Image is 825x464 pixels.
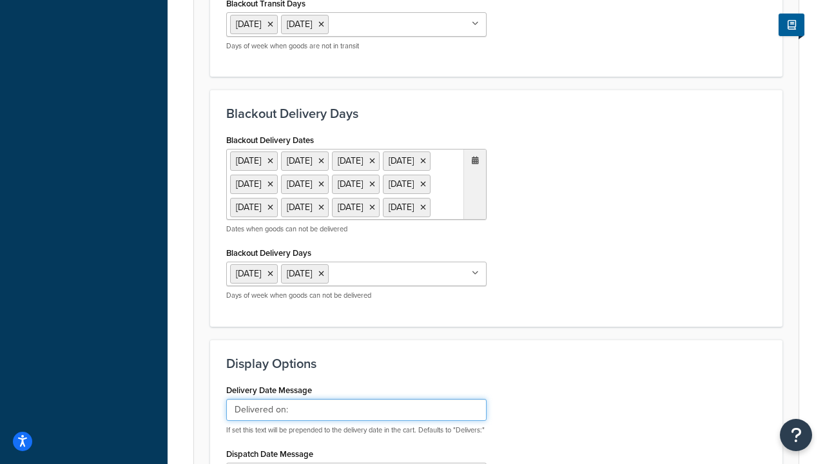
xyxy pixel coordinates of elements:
label: Delivery Date Message [226,385,312,395]
button: Show Help Docs [779,14,804,36]
h3: Display Options [226,356,766,371]
li: [DATE] [332,151,380,171]
li: [DATE] [383,151,431,171]
li: [DATE] [281,198,329,217]
p: Dates when goods can not be delivered [226,224,487,234]
span: [DATE] [287,17,312,31]
li: [DATE] [230,198,278,217]
li: [DATE] [281,175,329,194]
button: Open Resource Center [780,419,812,451]
li: [DATE] [230,175,278,194]
span: [DATE] [287,267,312,280]
li: [DATE] [332,175,380,194]
li: [DATE] [332,198,380,217]
span: [DATE] [236,17,261,31]
span: [DATE] [236,267,261,280]
h3: Blackout Delivery Days [226,106,766,121]
label: Dispatch Date Message [226,449,313,459]
input: Delivers: [226,399,487,421]
label: Blackout Delivery Days [226,248,311,258]
p: Days of week when goods can not be delivered [226,291,487,300]
li: [DATE] [281,151,329,171]
p: Days of week when goods are not in transit [226,41,487,51]
li: [DATE] [230,151,278,171]
label: Blackout Delivery Dates [226,135,314,145]
li: [DATE] [383,198,431,217]
p: If set this text will be prepended to the delivery date in the cart. Defaults to "Delivers:" [226,425,487,435]
li: [DATE] [383,175,431,194]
